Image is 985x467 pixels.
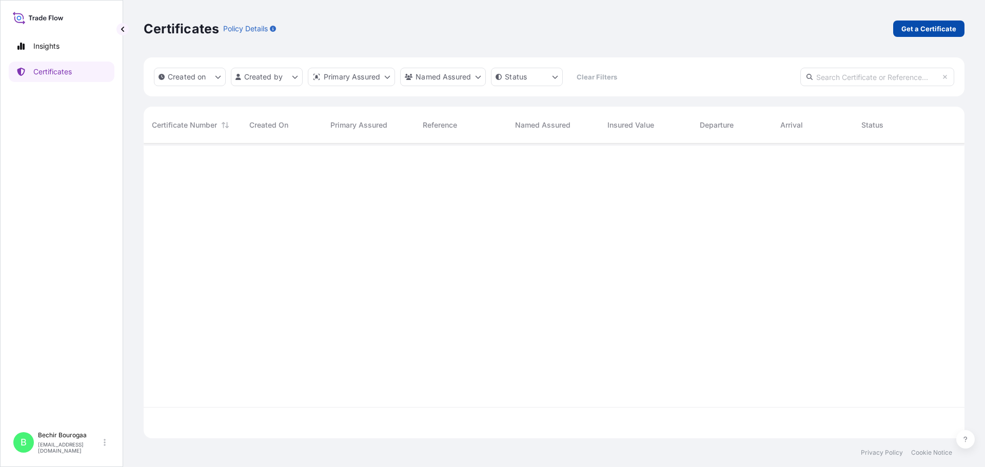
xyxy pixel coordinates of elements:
p: Named Assured [416,72,471,82]
input: Search Certificate or Reference... [800,68,954,86]
span: B [21,437,27,448]
p: Get a Certificate [901,24,956,34]
button: cargoOwner Filter options [400,68,486,86]
p: Policy Details [223,24,268,34]
p: Clear Filters [577,72,617,82]
a: Privacy Policy [861,449,903,457]
span: Created On [249,120,288,130]
span: Arrival [780,120,803,130]
span: Certificate Number [152,120,217,130]
span: Named Assured [515,120,570,130]
a: Cookie Notice [911,449,952,457]
span: Status [861,120,883,130]
a: Insights [9,36,114,56]
span: Primary Assured [330,120,387,130]
button: Clear Filters [568,69,625,85]
span: Insured Value [607,120,654,130]
p: Insights [33,41,60,51]
p: Primary Assured [324,72,380,82]
a: Certificates [9,62,114,82]
button: createdOn Filter options [154,68,226,86]
a: Get a Certificate [893,21,964,37]
button: Sort [219,119,231,131]
span: Reference [423,120,457,130]
p: Certificates [33,67,72,77]
button: createdBy Filter options [231,68,303,86]
p: [EMAIL_ADDRESS][DOMAIN_NAME] [38,441,102,454]
p: Status [505,72,527,82]
p: Certificates [144,21,219,37]
p: Created on [168,72,206,82]
p: Bechir Bourogaa [38,431,102,439]
span: Departure [700,120,734,130]
button: distributor Filter options [308,68,395,86]
p: Created by [244,72,283,82]
button: certificateStatus Filter options [491,68,563,86]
